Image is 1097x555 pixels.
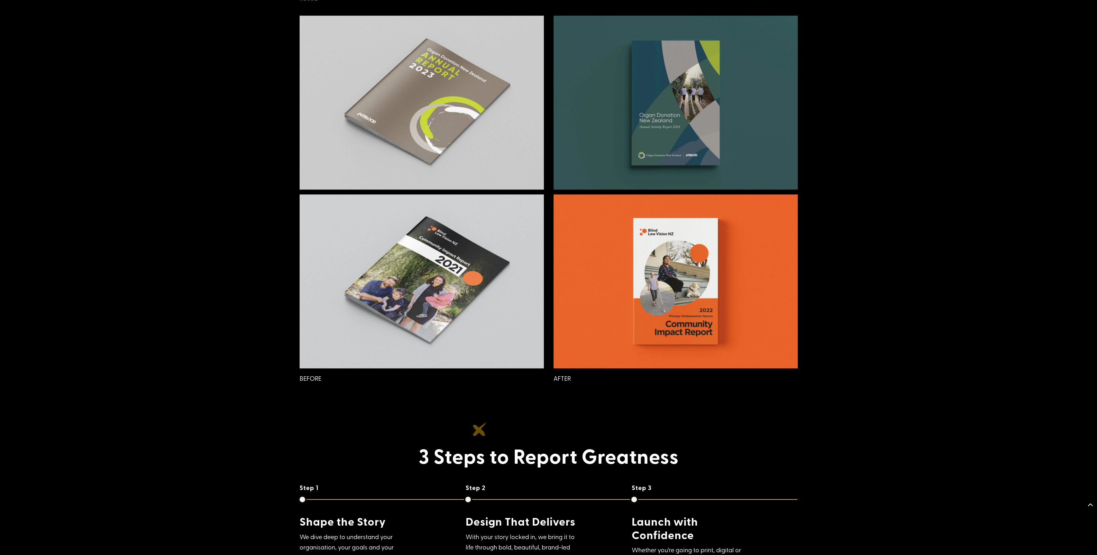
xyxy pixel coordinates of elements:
h6: Step 2 [465,484,631,492]
h4: Design That Delivers [465,515,579,531]
h4: Launch with Confidence [631,515,746,545]
img: 44 [300,194,544,368]
h4: Shape the Story [300,515,414,531]
img: ODNZ Old Annual Report [300,16,544,189]
h6: Step 1 [300,484,466,492]
h6: Step 3 [631,484,797,492]
img: ODNZ New Annual Report [554,16,798,189]
img: 45 [554,194,798,368]
h2: 3 Steps to Report Greatness [300,444,798,472]
p: AFTER [554,373,798,390]
p: BEFORE [300,373,544,390]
